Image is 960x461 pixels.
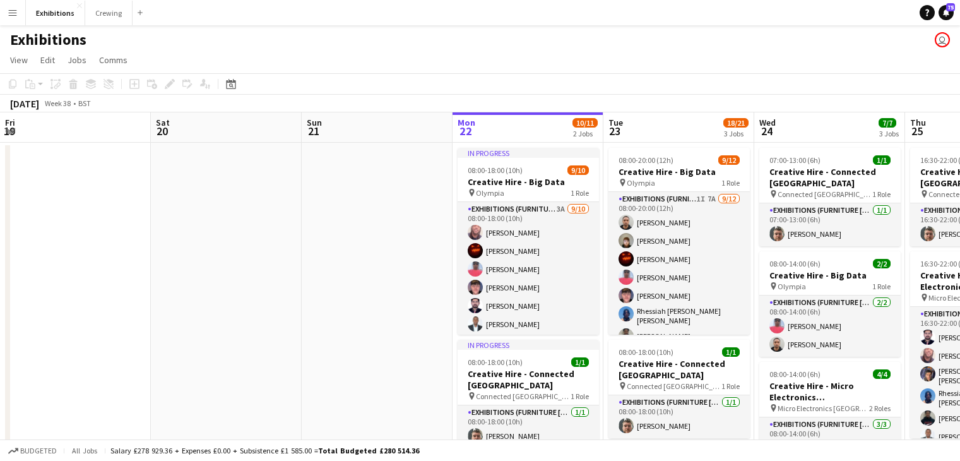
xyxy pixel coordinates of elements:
div: Salary £278 929.36 + Expenses £0.00 + Subsistence £1 585.00 = [110,446,419,455]
span: Comms [99,54,127,66]
button: Budgeted [6,444,59,458]
span: Sat [156,117,170,128]
div: 3 Jobs [724,129,748,138]
app-card-role: Exhibitions (Furniture [PERSON_NAME])1I7A9/1208:00-20:00 (12h)[PERSON_NAME][PERSON_NAME][PERSON_N... [608,192,750,444]
button: Exhibitions [26,1,85,25]
span: 75 [946,3,955,11]
span: Connected [GEOGRAPHIC_DATA] [627,381,721,391]
app-job-card: 08:00-14:00 (6h)2/2Creative Hire - Big Data Olympia1 RoleExhibitions (Furniture [PERSON_NAME])2/2... [759,251,901,357]
span: 23 [607,124,623,138]
span: Olympia [627,178,655,188]
span: 9/10 [567,165,589,175]
span: Wed [759,117,776,128]
div: 2 Jobs [573,129,597,138]
span: 19 [3,124,15,138]
a: Edit [35,52,60,68]
span: View [10,54,28,66]
app-card-role: Exhibitions (Furniture [PERSON_NAME])3A9/1008:00-18:00 (10h)[PERSON_NAME][PERSON_NAME][PERSON_NAM... [458,202,599,410]
app-job-card: 08:00-18:00 (10h)1/1Creative Hire - Connected [GEOGRAPHIC_DATA] Connected [GEOGRAPHIC_DATA]1 Role... [608,340,750,438]
span: 24 [757,124,776,138]
h3: Creative Hire - Connected [GEOGRAPHIC_DATA] [759,166,901,189]
span: 21 [305,124,322,138]
app-card-role: Exhibitions (Furniture [PERSON_NAME])1/108:00-18:00 (10h)[PERSON_NAME] [608,395,750,438]
span: Tue [608,117,623,128]
span: Fri [5,117,15,128]
span: Olympia [778,282,806,291]
span: 20 [154,124,170,138]
h3: Creative Hire - Micro Electronics [GEOGRAPHIC_DATA] - [PERSON_NAME] [759,380,901,403]
span: 08:00-20:00 (12h) [619,155,673,165]
app-job-card: In progress08:00-18:00 (10h)1/1Creative Hire - Connected [GEOGRAPHIC_DATA] Connected [GEOGRAPHIC_... [458,340,599,448]
h3: Creative Hire - Connected [GEOGRAPHIC_DATA] [608,358,750,381]
h3: Creative Hire - Big Data [759,270,901,281]
span: Jobs [68,54,86,66]
span: 18/21 [723,118,749,128]
app-job-card: 08:00-20:00 (12h)9/12Creative Hire - Big Data Olympia1 RoleExhibitions (Furniture [PERSON_NAME])1... [608,148,750,335]
span: 10/11 [572,118,598,128]
app-job-card: In progress08:00-18:00 (10h)9/10Creative Hire - Big Data Olympia1 RoleExhibitions (Furniture [PER... [458,148,599,335]
span: 1 Role [571,188,589,198]
span: 1 Role [721,178,740,188]
span: 22 [456,124,475,138]
h3: Creative Hire - Big Data [608,166,750,177]
span: 08:00-14:00 (6h) [769,369,821,379]
span: Connected [GEOGRAPHIC_DATA] [476,392,571,401]
h3: Creative Hire - Big Data [458,176,599,188]
app-card-role: Exhibitions (Furniture [PERSON_NAME])2/208:00-14:00 (6h)[PERSON_NAME][PERSON_NAME] [759,296,901,357]
a: 75 [939,5,954,20]
span: 08:00-18:00 (10h) [468,165,523,175]
div: BST [78,99,91,108]
app-card-role: Exhibitions (Furniture [PERSON_NAME])1/107:00-13:00 (6h)[PERSON_NAME] [759,203,901,246]
span: 9/12 [718,155,740,165]
app-user-avatar: Joseph Smart [935,32,950,47]
div: [DATE] [10,97,39,110]
span: Sun [307,117,322,128]
span: Micro Electronics [GEOGRAPHIC_DATA] - [PERSON_NAME] [778,404,869,413]
h1: Exhibitions [10,30,86,49]
span: Budgeted [20,446,57,455]
span: Thu [910,117,926,128]
span: 1 Role [872,189,891,199]
span: 2 Roles [869,404,891,413]
span: 1/1 [571,357,589,367]
span: 1/1 [873,155,891,165]
span: Olympia [476,188,504,198]
span: All jobs [69,446,100,455]
a: View [5,52,33,68]
span: 1 Role [721,381,740,391]
span: 7/7 [879,118,896,128]
span: 07:00-13:00 (6h) [769,155,821,165]
span: Edit [40,54,55,66]
span: 1/1 [722,347,740,357]
app-card-role: Exhibitions (Furniture [PERSON_NAME])1/108:00-18:00 (10h)[PERSON_NAME] [458,405,599,448]
span: Mon [458,117,475,128]
span: 1 Role [872,282,891,291]
div: In progress [458,340,599,350]
span: 4/4 [873,369,891,379]
h3: Creative Hire - Connected [GEOGRAPHIC_DATA] [458,368,599,391]
div: 3 Jobs [879,129,899,138]
span: 25 [908,124,926,138]
div: In progress [458,148,599,158]
a: Comms [94,52,133,68]
span: 1 Role [571,392,589,401]
span: Week 38 [42,99,73,108]
span: Total Budgeted £280 514.36 [318,446,419,455]
span: 08:00-18:00 (10h) [468,357,523,367]
span: 2/2 [873,259,891,268]
button: Crewing [85,1,133,25]
span: 08:00-18:00 (10h) [619,347,673,357]
span: Connected [GEOGRAPHIC_DATA] [778,189,872,199]
a: Jobs [62,52,92,68]
span: 08:00-14:00 (6h) [769,259,821,268]
app-job-card: 07:00-13:00 (6h)1/1Creative Hire - Connected [GEOGRAPHIC_DATA] Connected [GEOGRAPHIC_DATA]1 RoleE... [759,148,901,246]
